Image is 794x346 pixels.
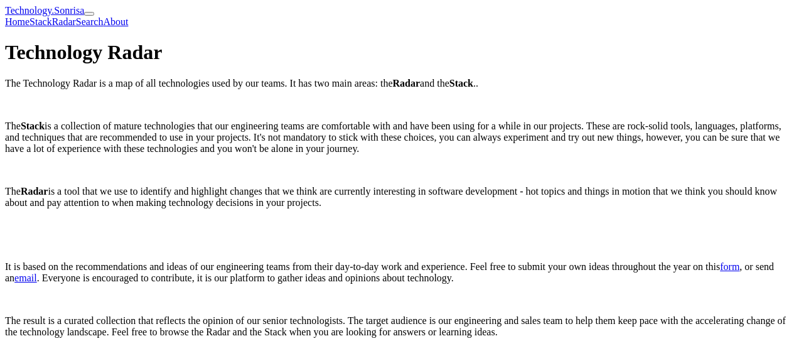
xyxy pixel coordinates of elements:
p: The result is a curated collection that reflects the opinion of our senior technologists. The tar... [5,315,789,338]
strong: Stack [449,78,473,89]
a: About [103,16,128,27]
a: Technology.Sonrisa [5,5,84,16]
strong: Radar [21,186,48,197]
h1: Technology Radar [5,41,789,64]
p: The Technology Radar is a map of all technologies used by our teams. It has two main areas: the a... [5,78,789,89]
a: Search [76,16,104,27]
a: Home [5,16,30,27]
strong: Stack [21,121,45,131]
a: email [14,273,37,283]
p: It is based on the recommendations and ideas of our engineering teams from their day-to-day work ... [5,261,789,284]
button: Toggle navigation [84,12,94,16]
a: Stack [30,16,52,27]
p: The is a collection of mature technologies that our engineering teams are comfortable with and ha... [5,121,789,154]
p: The is a tool that we use to identify and highlight changes that we think are currently interesti... [5,186,789,208]
a: Radar [52,16,76,27]
strong: Radar [393,78,421,89]
a: form [720,261,739,272]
